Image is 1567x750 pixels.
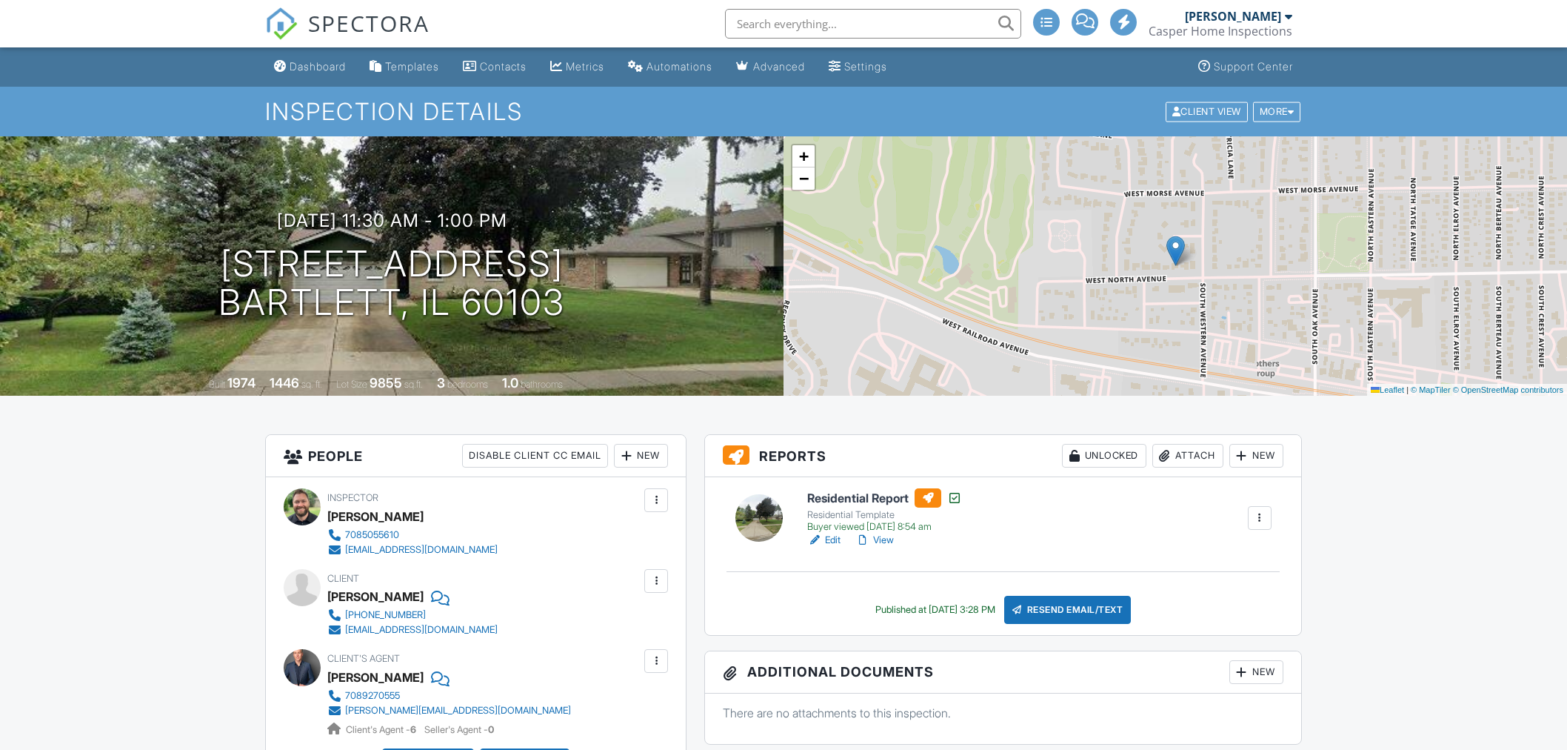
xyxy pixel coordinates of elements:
div: Templates [385,60,439,73]
div: Casper Home Inspections [1149,24,1292,39]
a: SPECTORA [265,20,430,51]
span: − [799,169,809,187]
a: View [855,533,894,548]
h1: [STREET_ADDRESS] Bartlett, IL 60103 [218,245,565,323]
a: [PHONE_NUMBER] [327,608,498,623]
div: Metrics [566,60,604,73]
div: [PERSON_NAME] [327,585,424,608]
input: Search everything... [725,9,1021,39]
span: bedrooms [447,379,488,390]
div: 3 [437,375,445,391]
div: New [1229,660,1283,684]
a: Zoom out [792,167,815,190]
h1: Inspection Details [265,99,1302,125]
p: There are no attachments to this inspection. [723,705,1283,721]
span: sq. ft. [301,379,322,390]
a: [PERSON_NAME] [327,666,424,688]
div: Automations [646,60,712,73]
div: Settings [844,60,887,73]
div: Advanced [753,60,805,73]
span: Inspector [327,492,378,503]
div: 1.0 [502,375,518,391]
div: [EMAIL_ADDRESS][DOMAIN_NAME] [345,544,498,556]
span: Client's Agent - [346,724,418,735]
div: Unlocked [1062,444,1146,468]
div: Disable Client CC Email [462,444,608,468]
a: © MapTiler [1411,385,1451,394]
a: Residential Report Residential Template Buyer viewed [DATE] 8:54 am [807,488,962,533]
span: SPECTORA [308,7,430,39]
a: Advanced [730,53,811,81]
div: Residential Template [807,509,962,521]
span: Built [209,379,225,390]
img: The Best Home Inspection Software - Spectora [265,7,298,40]
h3: [DATE] 11:30 am - 1:00 pm [277,210,507,230]
a: Zoom in [792,145,815,167]
div: [PERSON_NAME] [1185,9,1281,24]
a: [EMAIL_ADDRESS][DOMAIN_NAME] [327,542,498,557]
span: Lot Size [336,379,367,390]
div: Contacts [480,60,527,73]
img: Marker [1166,236,1185,266]
a: [PERSON_NAME][EMAIL_ADDRESS][DOMAIN_NAME] [327,703,571,718]
a: Support Center [1192,53,1299,81]
h3: Additional Documents [705,651,1301,694]
a: Metrics [544,53,610,81]
div: 7085055610 [345,529,399,541]
span: | [1406,385,1409,394]
a: Edit [807,533,841,548]
span: Seller's Agent - [424,724,494,735]
div: Client View [1166,102,1248,122]
div: 9855 [370,375,402,391]
a: Automations (Basic) [622,53,718,81]
span: + [799,147,809,165]
div: Buyer viewed [DATE] 8:54 am [807,521,962,533]
div: New [1229,444,1283,468]
a: Settings [823,53,893,81]
h6: Residential Report [807,488,962,508]
div: Dashboard [290,60,346,73]
div: Resend Email/Text [1004,596,1132,624]
a: Templates [364,53,445,81]
div: More [1253,102,1301,122]
div: 7089270555 [345,690,400,702]
div: [EMAIL_ADDRESS][DOMAIN_NAME] [345,624,498,636]
span: Client [327,573,359,584]
span: bathrooms [521,379,563,390]
div: Support Center [1214,60,1293,73]
strong: 6 [410,724,416,735]
h3: People [266,435,686,477]
a: © OpenStreetMap contributors [1453,385,1563,394]
strong: 0 [488,724,494,735]
span: sq.ft. [404,379,423,390]
div: 1446 [270,375,299,391]
span: Client's Agent [327,653,400,664]
div: [PERSON_NAME] [327,505,424,528]
a: [EMAIL_ADDRESS][DOMAIN_NAME] [327,623,498,637]
a: Leaflet [1371,385,1404,394]
div: Attach [1152,444,1223,468]
div: New [614,444,668,468]
a: Dashboard [268,53,352,81]
a: Contacts [457,53,532,81]
div: 1974 [227,375,255,391]
div: [PERSON_NAME][EMAIL_ADDRESS][DOMAIN_NAME] [345,705,571,717]
div: [PHONE_NUMBER] [345,609,426,621]
a: Client View [1164,105,1252,116]
a: 7085055610 [327,528,498,542]
h3: Reports [705,435,1301,477]
a: 7089270555 [327,688,571,703]
div: Published at [DATE] 3:28 PM [875,604,995,616]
